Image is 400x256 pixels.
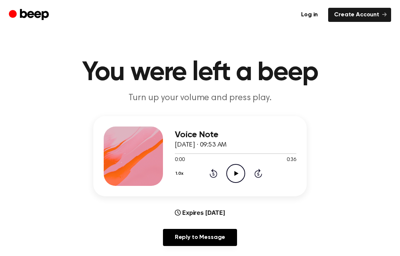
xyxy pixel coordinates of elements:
span: 0:36 [287,156,296,164]
a: Beep [9,8,51,22]
span: [DATE] · 09:53 AM [175,142,227,148]
a: Create Account [328,8,391,22]
a: Reply to Message [163,229,237,246]
span: 0:00 [175,156,184,164]
button: 1.0x [175,167,186,180]
h3: Voice Note [175,130,296,140]
div: Expires [DATE] [175,208,225,217]
p: Turn up your volume and press play. [58,92,342,104]
a: Log in [295,8,324,22]
h1: You were left a beep [10,59,390,86]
